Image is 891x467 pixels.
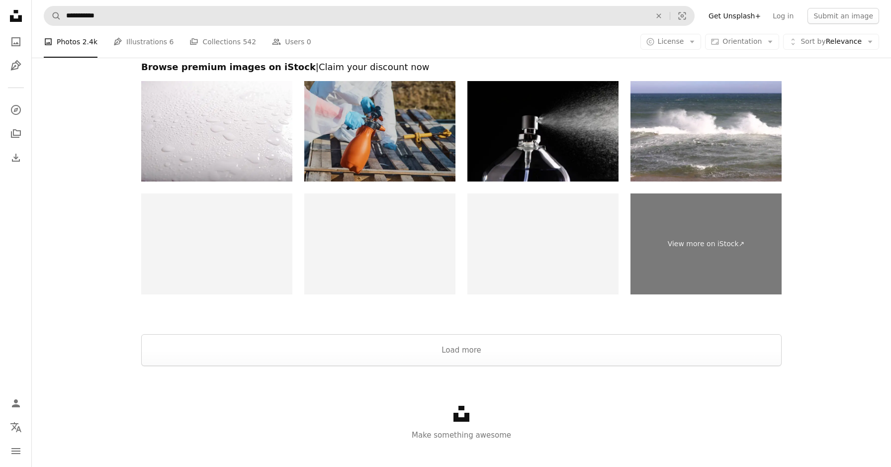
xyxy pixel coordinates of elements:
p: Make something awesome [32,429,891,441]
button: Language [6,417,26,437]
button: Visual search [670,6,694,25]
span: Relevance [801,37,862,47]
img: parfum spraying [467,81,619,182]
img: People in suits, gloves, masks with equipment are sanitizing the surface on the street. Sanitary ... [304,81,455,182]
span: | Claim your discount now [316,62,430,72]
a: Home — Unsplash [6,6,26,28]
a: Collections 542 [189,26,256,58]
button: License [640,34,702,50]
a: Users 0 [272,26,311,58]
a: Collections [6,124,26,144]
button: Sort byRelevance [783,34,879,50]
form: Find visuals sitewide [44,6,695,26]
a: Explore [6,100,26,120]
img: Beautiful waves throwing spray into the wind. [630,81,782,182]
img: natural water drop texture. Full Frame Shot Of Water Drops On White Table [141,81,292,182]
a: Illustrations [6,56,26,76]
a: View more on iStock↗ [630,193,782,294]
img: A young athletic boy swimming in an indoor pool. [467,193,619,294]
span: 0 [307,36,311,47]
img: natural water drop texture. Full Frame Shot Of Water Drops On Window. blue background. blue texture [304,193,455,294]
a: Download History [6,148,26,168]
button: Load more [141,334,782,366]
button: Submit an image [807,8,879,24]
button: Search Unsplash [44,6,61,25]
a: Illustrations 6 [113,26,174,58]
span: 6 [170,36,174,47]
a: Photos [6,32,26,52]
button: Menu [6,441,26,461]
span: Sort by [801,37,825,45]
span: Orientation [722,37,762,45]
button: Clear [648,6,670,25]
h2: Browse premium images on iStock [141,61,782,73]
span: 542 [243,36,256,47]
span: License [658,37,684,45]
img: European boy plays in the summer in the pool in nature. A child in a blue inflatable circle splas... [141,193,292,294]
a: Log in [767,8,800,24]
a: Get Unsplash+ [703,8,767,24]
button: Orientation [705,34,779,50]
a: Log in / Sign up [6,393,26,413]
